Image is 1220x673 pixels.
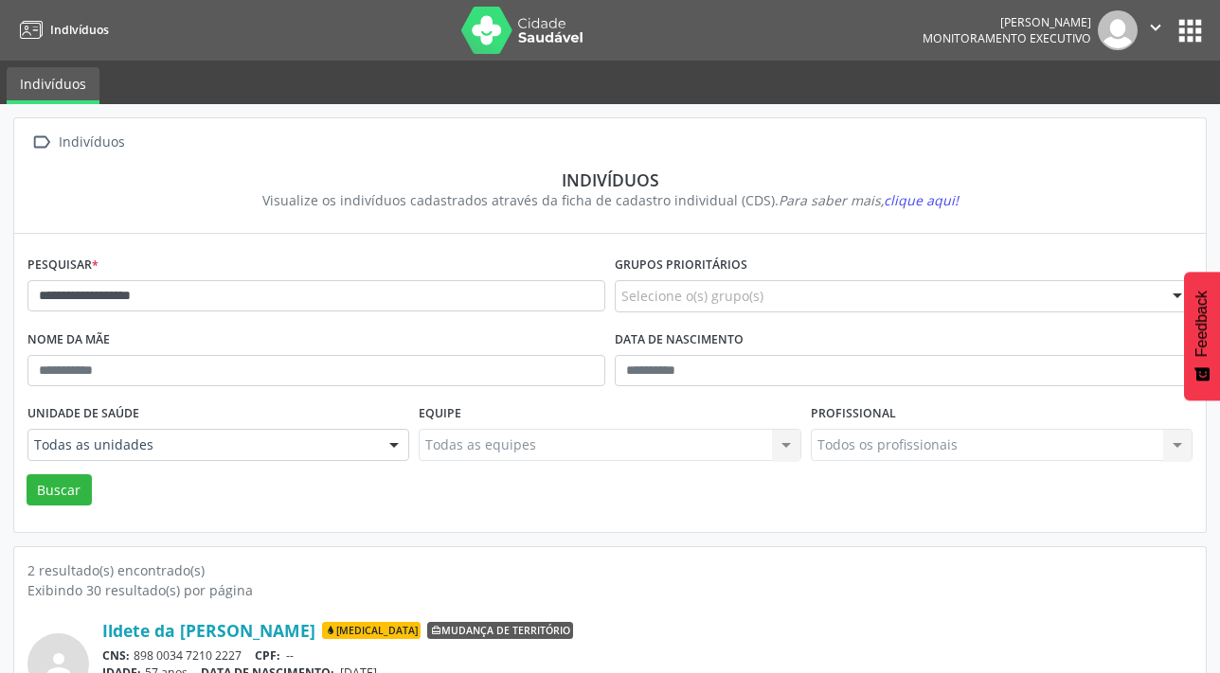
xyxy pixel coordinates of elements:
i:  [1145,17,1166,38]
span: Todas as unidades [34,435,370,454]
span: CNS: [102,647,130,664]
label: Data de nascimento [615,326,744,355]
button:  [1138,10,1174,50]
span: Monitoramento Executivo [923,30,1091,46]
button: Buscar [27,474,92,506]
span: Feedback [1193,291,1211,357]
div: Visualize os indivíduos cadastrados através da ficha de cadastro individual (CDS). [41,190,1179,210]
i: Para saber mais, [779,191,959,209]
a:  Indivíduos [27,129,128,156]
label: Profissional [811,399,896,429]
label: Pesquisar [27,251,99,280]
div: Exibindo 30 resultado(s) por página [27,580,1193,600]
div: [PERSON_NAME] [923,14,1091,30]
span: -- [286,647,294,664]
button: apps [1174,14,1207,47]
a: Ildete da [PERSON_NAME] [102,620,315,641]
img: img [1098,10,1138,50]
div: 898 0034 7210 2227 [102,647,1193,664]
div: Indivíduos [41,169,1179,190]
span: Indivíduos [50,22,109,38]
a: Indivíduos [13,14,109,45]
span: Mudança de território [427,622,573,639]
label: Equipe [419,399,461,429]
div: 2 resultado(s) encontrado(s) [27,560,1193,580]
i:  [27,129,55,156]
label: Nome da mãe [27,326,110,355]
button: Feedback - Mostrar pesquisa [1184,272,1220,400]
label: Grupos prioritários [615,251,747,280]
span: Selecione o(s) grupo(s) [621,286,763,306]
div: Indivíduos [55,129,128,156]
label: Unidade de saúde [27,399,139,429]
span: clique aqui! [884,191,959,209]
a: Indivíduos [7,67,99,104]
span: [MEDICAL_DATA] [322,622,421,639]
span: CPF: [255,647,280,664]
